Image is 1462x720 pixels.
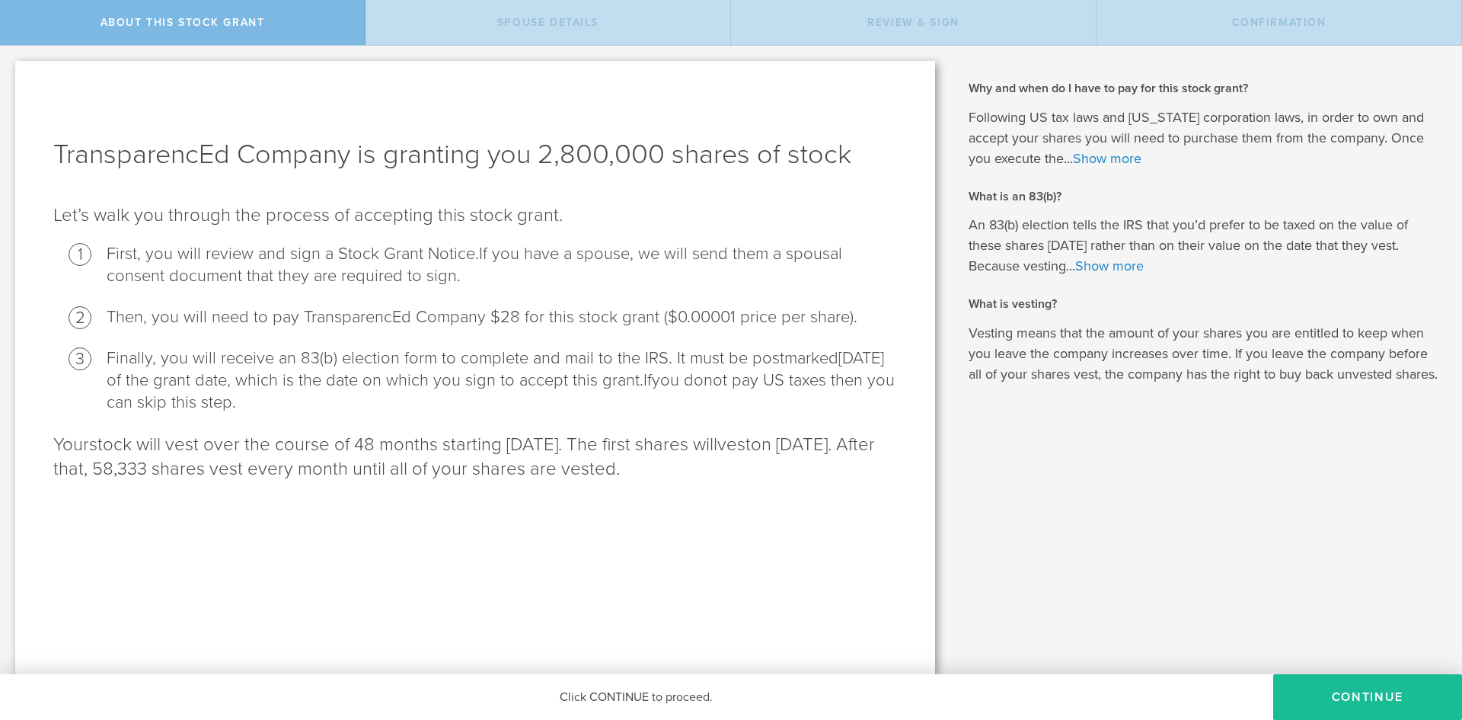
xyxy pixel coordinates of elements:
span: vest [717,434,751,456]
h1: TransparencEd Company is granting you 2,800,000 shares of stock [53,136,897,173]
p: stock will vest over the course of 48 months starting [DATE]. The first shares will on [DATE]. Af... [53,433,897,482]
button: CONTINUE [1273,674,1462,720]
p: Let’s walk you through the process of accepting this stock grant . [53,203,897,228]
span: About this stock grant [101,16,265,29]
a: Show more [1075,258,1144,274]
span: Spouse Details [497,16,599,29]
p: Following US tax laws and [US_STATE] corporation laws, in order to own and accept your shares you... [969,107,1439,169]
p: An 83(b) election tells the IRS that you’d prefer to be taxed on the value of these shares [DATE]... [969,215,1439,277]
p: Vesting means that the amount of your shares you are entitled to keep when you leave the company ... [969,323,1439,385]
span: Review & Sign [867,16,959,29]
h2: What is an 83(b)? [969,188,1439,205]
span: Your [53,434,89,456]
h2: Why and when do I have to pay for this stock grant? [969,80,1439,97]
li: Finally, you will receive an 83(b) election form to complete and mail to the IRS . It must be pos... [107,347,897,414]
li: First, you will review and sign a Stock Grant Notice. [107,243,897,287]
a: Show more [1073,150,1141,167]
span: Confirmation [1232,16,1326,29]
span: you do [652,370,704,390]
h2: What is vesting? [969,296,1439,312]
li: Then, you will need to pay TransparencEd Company $28 for this stock grant ($0.00001 price per sha... [107,306,897,328]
